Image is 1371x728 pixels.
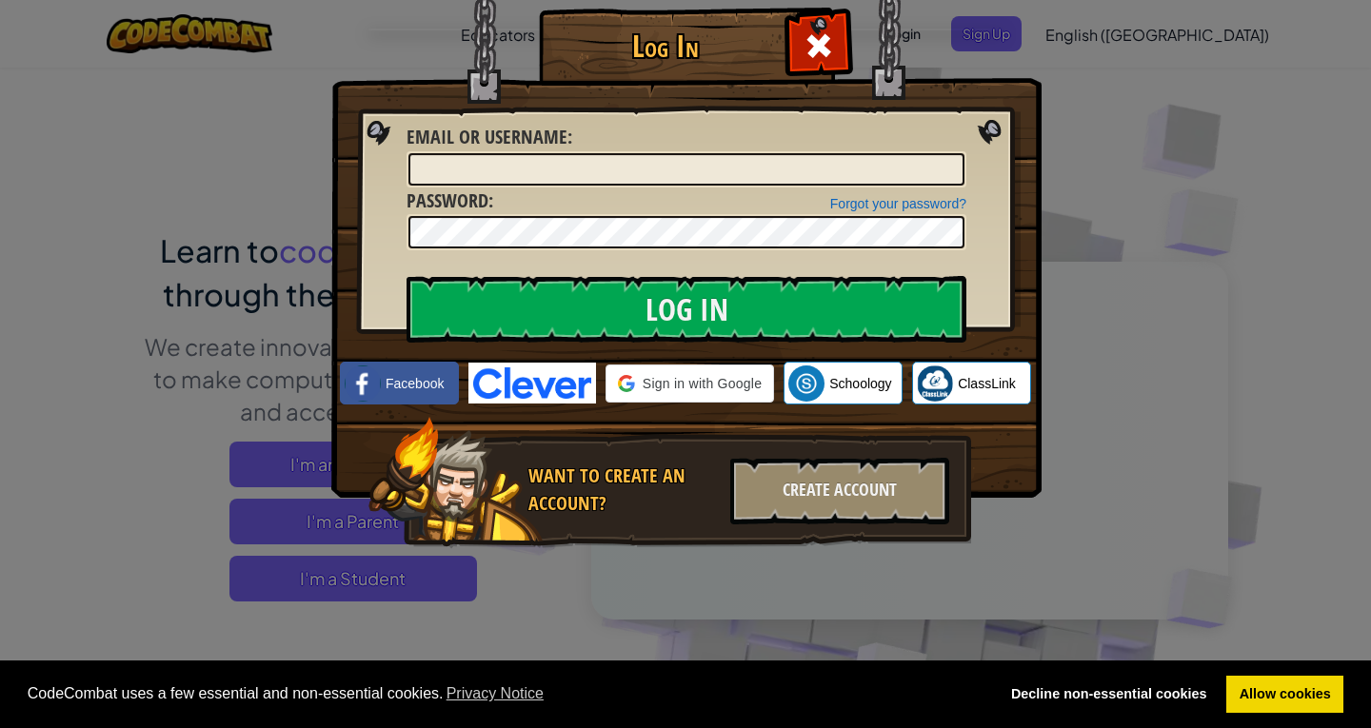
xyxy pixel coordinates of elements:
a: deny cookies [998,676,1220,714]
div: Sign in with Google [606,364,774,403]
a: allow cookies [1226,676,1343,714]
span: CodeCombat uses a few essential and non-essential cookies. [28,679,984,708]
span: Password [407,187,488,213]
span: Schoology [829,374,891,393]
span: ClassLink [958,374,1016,393]
span: Facebook [386,374,444,393]
span: Email or Username [407,124,567,149]
img: facebook_small.png [345,365,381,402]
span: Sign in with Google [643,374,762,393]
a: Forgot your password? [830,196,966,211]
img: clever-logo-blue.png [468,363,596,403]
img: schoology.png [788,365,825,402]
div: Want to create an account? [528,462,719,517]
label: : [407,187,493,215]
h1: Log In [544,30,786,63]
a: learn more about cookies [444,679,547,708]
img: classlink-logo-small.png [917,365,953,402]
div: Create Account [730,458,949,524]
input: Log In [407,276,966,343]
label: : [407,124,572,151]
